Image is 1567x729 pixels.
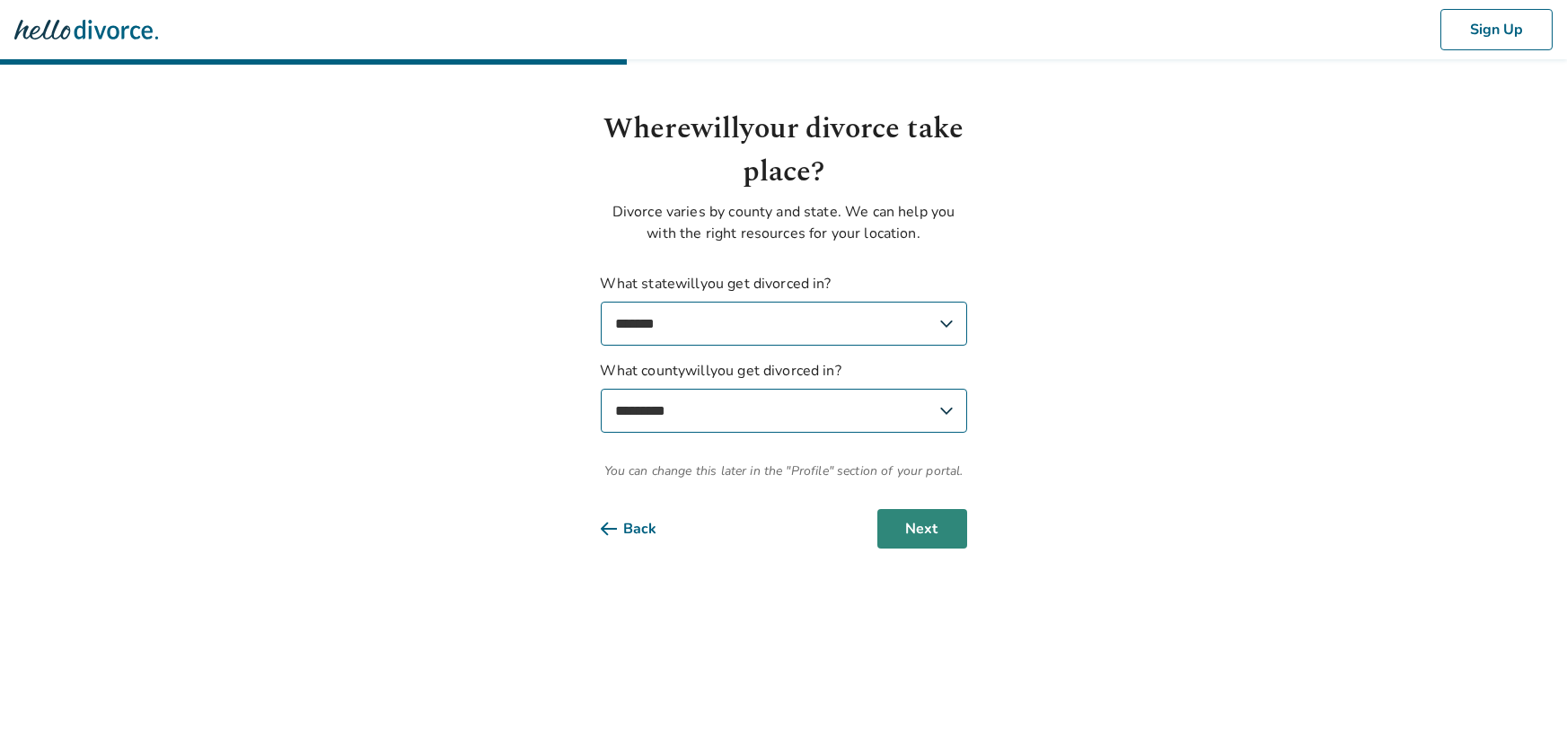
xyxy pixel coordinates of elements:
select: What statewillyou get divorced in? [601,302,967,346]
button: Next [877,509,967,549]
button: Sign Up [1440,9,1553,50]
p: Divorce varies by county and state. We can help you with the right resources for your location. [601,201,967,244]
span: You can change this later in the "Profile" section of your portal. [601,461,967,480]
button: Back [601,509,686,549]
iframe: Chat Widget [1477,643,1567,729]
label: What county will you get divorced in? [601,360,967,433]
img: Hello Divorce Logo [14,12,158,48]
label: What state will you get divorced in? [601,273,967,346]
select: What countywillyou get divorced in? [601,389,967,433]
h1: Where will your divorce take place? [601,108,967,194]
